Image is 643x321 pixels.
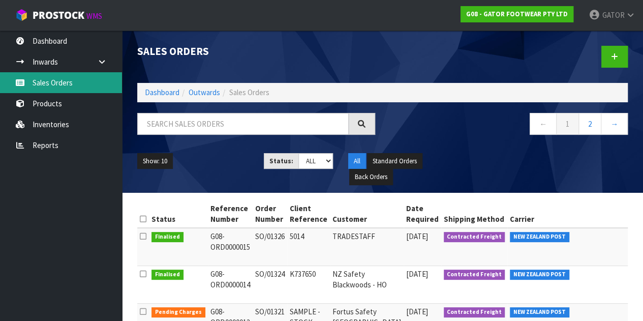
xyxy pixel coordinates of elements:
span: ProStock [33,9,84,22]
button: Back Orders [349,169,393,185]
span: Sales Orders [229,87,269,97]
nav: Page navigation [390,113,628,138]
img: cube-alt.png [15,9,28,21]
td: G08-ORD 0000014 [208,266,253,303]
span: Contracted Freight [444,270,505,280]
a: ← [530,113,557,135]
th: Shipping Method [441,200,508,228]
span: [DATE] [406,269,428,279]
span: NEW ZEALAND POST [510,307,569,317]
strong: Status: [269,157,293,165]
th: Order Number [253,200,287,228]
td: SO/01326 [253,228,287,266]
button: Standard Orders [367,153,422,169]
th: Carrier [507,200,628,228]
th: Status [149,200,208,228]
h1: Sales Orders [137,46,375,57]
td: K737650 [287,266,330,303]
th: Reference Number [208,200,253,228]
strong: G08 - GATOR FOOTWEAR PTY LTD [466,10,568,18]
a: 2 [578,113,601,135]
td: 5014 [287,228,330,266]
td: SO/01324 [253,266,287,303]
span: Contracted Freight [444,232,505,242]
td: G08-ORD 0000015 [208,228,253,266]
small: WMS [86,11,102,21]
button: All [348,153,366,169]
span: [DATE] [406,231,428,241]
span: NEW ZEALAND POST [510,232,569,242]
a: 1 [556,113,579,135]
th: Client Reference [287,200,330,228]
th: Date Required [404,200,441,228]
a: Dashboard [145,87,179,97]
span: [DATE] [406,307,428,316]
th: Customer [330,200,404,228]
input: Search sales orders [137,113,349,135]
td: NZ Safety Blackwoods - HO [330,266,404,303]
span: GATOR [602,10,624,20]
td: TRADESTAFF [330,228,404,266]
span: Finalised [151,232,183,242]
a: → [601,113,628,135]
span: Finalised [151,270,183,280]
a: Outwards [189,87,220,97]
span: NEW ZEALAND POST [510,270,569,280]
span: Pending Charges [151,307,205,317]
span: Contracted Freight [444,307,505,317]
button: Show: 10 [137,153,173,169]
